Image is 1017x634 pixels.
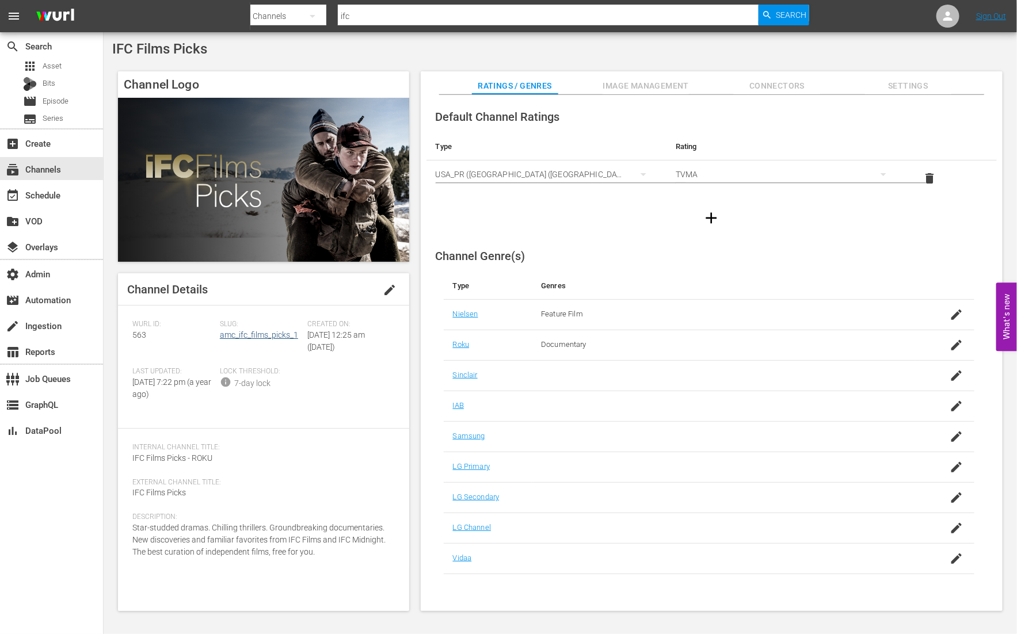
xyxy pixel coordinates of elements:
span: Last Updated: [132,367,214,376]
span: Star-studded dramas. Chilling thrillers. Groundbreaking documentaries. New discoveries and famili... [132,523,386,556]
span: GraphQL [6,398,20,412]
span: Overlays [6,240,20,254]
img: ans4CAIJ8jUAAAAAAAAAAAAAAAAAAAAAAAAgQb4GAAAAAAAAAAAAAAAAAAAAAAAAJMjXAAAAAAAAAAAAAAAAAAAAAAAAgAT5G... [28,3,83,30]
a: Nielsen [453,310,478,318]
span: Created On: [307,320,389,329]
button: edit [376,276,403,304]
a: LG Secondary [453,492,500,501]
span: IFC Films Picks [132,488,186,497]
span: Search [6,40,20,54]
span: Channel Details [127,282,208,296]
button: Open Feedback Widget [996,283,1017,352]
span: Schedule [6,189,20,203]
button: Search [759,5,809,25]
a: LG Channel [453,523,491,532]
span: Settings [865,79,951,93]
span: Series [43,113,63,124]
a: Sinclair [453,371,478,379]
a: Roku [453,340,470,349]
span: Episode [23,94,37,108]
span: [DATE] 12:25 am ([DATE]) [307,330,365,352]
span: Asset [23,59,37,73]
span: VOD [6,215,20,228]
th: Genres [532,272,915,300]
span: DataPool [6,424,20,438]
span: Job Queues [6,372,20,386]
a: Samsung [453,431,485,440]
span: Slug: [220,320,302,329]
a: amc_ifc_films_picks_1 [220,330,298,339]
div: USA_PR ([GEOGRAPHIC_DATA] ([GEOGRAPHIC_DATA])) [436,158,657,190]
span: Lock Threshold: [220,367,302,376]
span: Channel Genre(s) [436,249,525,263]
span: Series [23,112,37,126]
span: menu [7,9,21,23]
span: Channels [6,163,20,177]
th: Rating [666,133,906,161]
span: Image Management [603,79,689,93]
span: Wurl ID: [132,320,214,329]
a: IAB [453,401,464,410]
span: edit [383,283,397,297]
span: Description: [132,513,389,522]
div: 7-day lock [234,377,271,389]
span: Connectors [734,79,820,93]
a: LG Primary [453,462,490,471]
span: Create [6,137,20,151]
span: Reports [6,345,20,359]
div: Bits [23,77,37,91]
th: Type [426,133,666,161]
span: delete [923,171,936,185]
span: Search [776,5,806,25]
span: Episode [43,96,68,107]
span: IFC Films Picks - ROKU [132,453,212,463]
span: 563 [132,330,146,339]
span: Automation [6,293,20,307]
span: Bits [43,78,55,89]
button: delete [916,165,943,192]
table: simple table [426,133,997,196]
span: IFC Films Picks [112,41,207,57]
a: Vidaa [453,553,472,562]
span: Admin [6,268,20,281]
span: Ingestion [6,319,20,333]
a: Sign Out [976,12,1006,21]
span: Internal Channel Title: [132,443,389,452]
span: Asset [43,60,62,72]
span: [DATE] 7:22 pm (a year ago) [132,377,211,399]
span: Default Channel Ratings [436,110,560,124]
div: TVMA [676,158,897,190]
th: Type [444,272,532,300]
span: External Channel Title: [132,478,389,487]
h4: Channel Logo [118,71,409,98]
span: info [220,376,231,388]
span: Ratings / Genres [472,79,558,93]
img: IFC Films Picks [118,98,409,261]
